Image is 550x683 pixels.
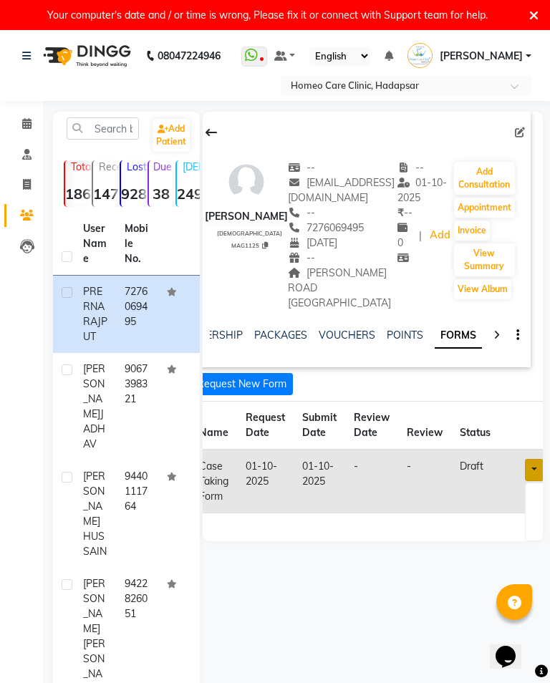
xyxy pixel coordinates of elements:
th: Review Date [345,402,398,450]
td: 7276069495 [116,276,158,353]
th: Name [190,402,237,450]
div: Back to Client [196,119,226,146]
th: Mobile No. [116,213,158,276]
button: Appointment [454,198,515,218]
strong: 38 [149,185,173,203]
p: Lost [127,160,145,173]
span: HUSSAIN [83,530,107,558]
span: [DEMOGRAPHIC_DATA] [217,230,282,237]
a: POINTS [387,329,423,341]
th: Submit Date [294,402,345,450]
td: Case Taking Form [190,450,237,513]
img: logo [37,36,135,76]
span: [PERSON_NAME] ROAD [GEOGRAPHIC_DATA] [288,266,391,309]
span: -- [397,206,412,219]
p: Recent [99,160,117,173]
p: Total [71,160,89,173]
a: FORMS [435,323,482,349]
td: 9440111764 [116,460,158,568]
span: ₹ [397,206,404,219]
td: - [398,450,451,513]
a: Add Patient [153,119,190,152]
a: MEMBERSHIP [176,329,243,341]
strong: 1473 [93,185,117,203]
div: [PERSON_NAME] [205,209,288,224]
span: [PERSON_NAME] [83,470,105,528]
td: - [345,450,398,513]
span: [PERSON_NAME] [83,362,105,420]
button: View Summary [454,243,515,276]
button: Invoice [454,221,490,241]
td: draft [451,450,499,513]
span: 7276069495 [288,221,364,234]
a: Add [428,226,453,246]
span: 01-10-2025 [397,176,448,204]
strong: 18695 [65,185,89,203]
span: | [419,228,422,243]
span: 0 [397,221,413,249]
span: [EMAIL_ADDRESS][DOMAIN_NAME] [288,176,395,204]
a: PACKAGES [254,329,307,341]
span: PRERNA [83,285,105,313]
p: [DEMOGRAPHIC_DATA] [183,160,201,173]
th: Review [398,402,451,450]
span: -- [288,251,315,264]
span: [PERSON_NAME] [440,49,523,64]
a: VOUCHERS [319,329,375,341]
th: Request Date [237,402,294,450]
button: Request New Form [190,373,293,395]
th: User Name [74,213,116,276]
th: Status [451,402,499,450]
span: JADHAV [83,407,105,450]
input: Search by Name/Mobile/Email/Code [67,117,139,140]
div: Your computer's date and / or time is wrong, Please fix it or connect with Support team for help. [47,6,488,24]
b: 08047224946 [158,36,221,76]
img: avatar [225,160,268,203]
span: -- [288,206,315,219]
span: -- [288,161,315,174]
span: -- [397,161,425,174]
td: 01-10-2025 [237,450,294,513]
strong: 928 [121,185,145,203]
button: View Album [454,279,511,299]
span: RAJPUT [83,315,107,343]
div: MAG1125 [211,240,288,250]
button: Add Consultation [454,162,515,195]
span: [PERSON_NAME] [83,577,105,635]
p: Due [152,160,173,173]
iframe: chat widget [490,626,536,669]
img: Dr Komal Saste [407,43,433,68]
td: 01-10-2025 [294,450,345,513]
strong: 2490 [177,185,201,203]
span: [DATE] [288,236,337,249]
td: 9067398321 [116,353,158,460]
